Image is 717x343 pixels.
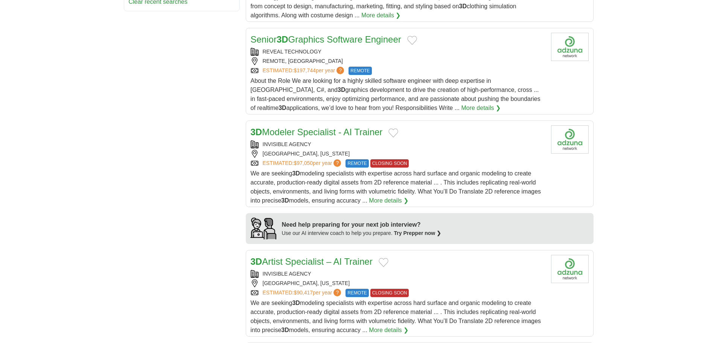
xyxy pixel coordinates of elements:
[369,196,408,205] a: More details ❯
[251,78,540,111] span: About the Role We are looking for a highly skilled software engineer with deep expertise in [GEOG...
[251,140,545,148] div: INVISIBLE AGENCY
[263,67,346,75] a: ESTIMATED:$197,744per year?
[251,34,401,44] a: Senior3DGraphics Software Engineer
[251,270,545,278] div: INVISIBLE AGENCY
[461,104,501,113] a: More details ❯
[281,197,289,204] strong: 3D
[336,67,344,74] span: ?
[251,127,262,137] strong: 3D
[251,256,262,267] strong: 3D
[407,36,417,45] button: Add to favorite jobs
[346,289,368,297] span: REMOTE
[551,33,589,61] img: Company logo
[551,125,589,154] img: Company logo
[282,229,441,237] div: Use our AI interview coach to help you prepare.
[251,57,545,65] div: REMOTE, [GEOGRAPHIC_DATA]
[361,11,401,20] a: More details ❯
[263,289,343,297] a: ESTIMATED:$90,417per year?
[551,255,589,283] img: Company logo
[251,300,541,333] span: We are seeking modeling specialists with expertise across hard surface and organic modeling to cr...
[279,105,286,111] strong: 3D
[292,170,300,177] strong: 3D
[346,159,368,168] span: REMOTE
[349,67,371,75] span: REMOTE
[294,67,315,73] span: $197,744
[251,170,541,204] span: We are seeking modeling specialists with expertise across hard surface and organic modeling to cr...
[251,279,545,287] div: [GEOGRAPHIC_DATA], [US_STATE]
[459,3,467,9] strong: 3D
[282,220,441,229] div: Need help preparing for your next job interview?
[333,289,341,296] span: ?
[338,87,345,93] strong: 3D
[263,159,343,168] a: ESTIMATED:$97,050per year?
[292,300,300,306] strong: 3D
[388,128,398,137] button: Add to favorite jobs
[370,289,409,297] span: CLOSING SOON
[394,230,441,236] a: Try Prepper now ❯
[281,327,289,333] strong: 3D
[379,258,388,267] button: Add to favorite jobs
[294,290,313,296] span: $90,417
[369,326,408,335] a: More details ❯
[251,150,545,158] div: [GEOGRAPHIC_DATA], [US_STATE]
[277,34,288,44] strong: 3D
[333,159,341,167] span: ?
[251,127,383,137] a: 3DModeler Specialist - AI Trainer
[294,160,313,166] span: $97,050
[370,159,409,168] span: CLOSING SOON
[251,256,373,267] a: 3DArtist Specialist – AI Trainer
[251,48,545,56] div: REVEAL TECHNOLOGY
